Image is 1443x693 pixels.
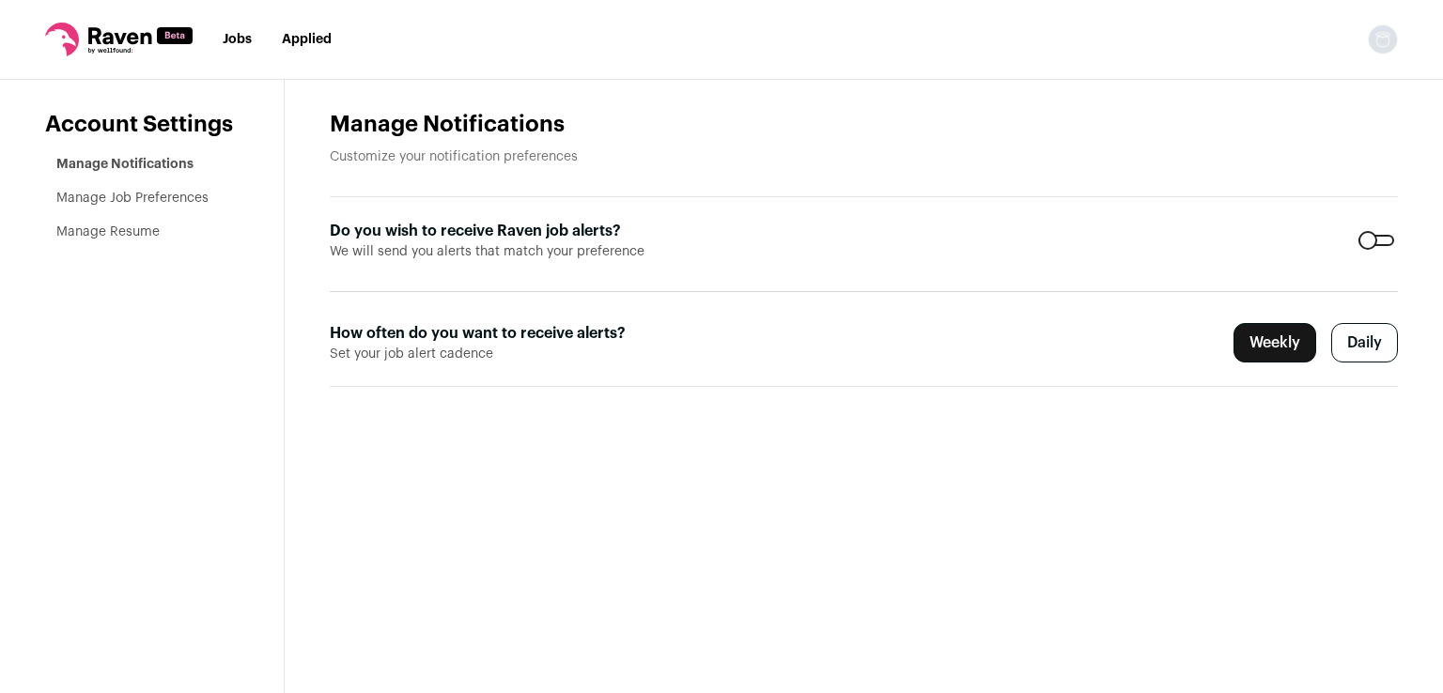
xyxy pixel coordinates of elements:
[282,33,332,46] a: Applied
[1331,323,1398,362] label: Daily
[1234,323,1316,362] label: Weekly
[330,322,674,345] label: How often do you want to receive alerts?
[56,192,209,205] a: Manage Job Preferences
[1368,24,1398,54] img: nopic.png
[330,242,674,261] span: We will send you alerts that match your preference
[330,345,674,363] span: Set your job alert cadence
[56,158,194,171] a: Manage Notifications
[45,110,239,140] header: Account Settings
[330,220,674,242] label: Do you wish to receive Raven job alerts?
[330,147,1398,166] p: Customize your notification preferences
[56,225,160,239] a: Manage Resume
[330,110,1398,140] h1: Manage Notifications
[1368,24,1398,54] button: Open dropdown
[223,33,252,46] a: Jobs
